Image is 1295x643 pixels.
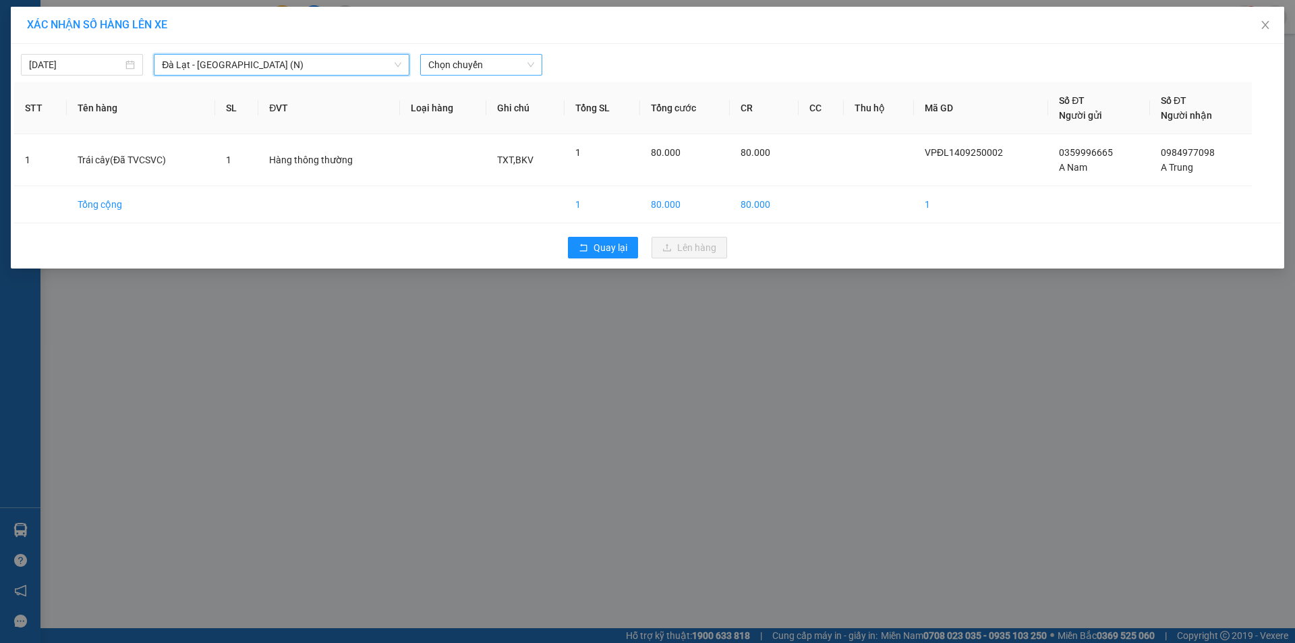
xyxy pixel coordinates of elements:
span: Đà Lạt - Sài Gòn (N) [162,55,401,75]
td: 1 [565,186,640,223]
button: Close [1246,7,1284,45]
span: VPĐL1409250002 [925,147,1003,158]
span: 80.000 [741,147,770,158]
span: Chọn chuyến [428,55,534,75]
span: Số ĐT [1059,95,1085,106]
span: Quay lại [594,240,627,255]
th: STT [14,82,67,134]
td: 1 [14,134,67,186]
span: XÁC NHẬN SỐ HÀNG LÊN XE [27,18,167,31]
th: SL [215,82,259,134]
span: 80.000 [651,147,681,158]
th: Tên hàng [67,82,215,134]
th: Mã GD [914,82,1048,134]
td: 80.000 [730,186,799,223]
th: Tổng SL [565,82,640,134]
td: Tổng cộng [67,186,215,223]
th: Thu hộ [844,82,914,134]
input: 14/09/2025 [29,57,123,72]
span: down [394,61,402,69]
span: Người nhận [1161,110,1212,121]
th: ĐVT [258,82,400,134]
th: Loại hàng [400,82,486,134]
td: 1 [914,186,1048,223]
span: Người gửi [1059,110,1102,121]
span: close [1260,20,1271,30]
th: Tổng cước [640,82,730,134]
span: rollback [579,243,588,254]
span: 0359996665 [1059,147,1113,158]
span: Số ĐT [1161,95,1186,106]
td: Hàng thông thường [258,134,400,186]
span: TXT,BKV [497,155,534,165]
th: CR [730,82,799,134]
th: Ghi chú [486,82,565,134]
button: rollbackQuay lại [568,237,638,258]
span: 1 [226,155,231,165]
button: uploadLên hàng [652,237,727,258]
span: A Trung [1161,162,1193,173]
span: A Nam [1059,162,1087,173]
th: CC [799,82,844,134]
span: 0984977098 [1161,147,1215,158]
span: 1 [575,147,581,158]
td: Trái cây(Đã TVCSVC) [67,134,215,186]
td: 80.000 [640,186,730,223]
